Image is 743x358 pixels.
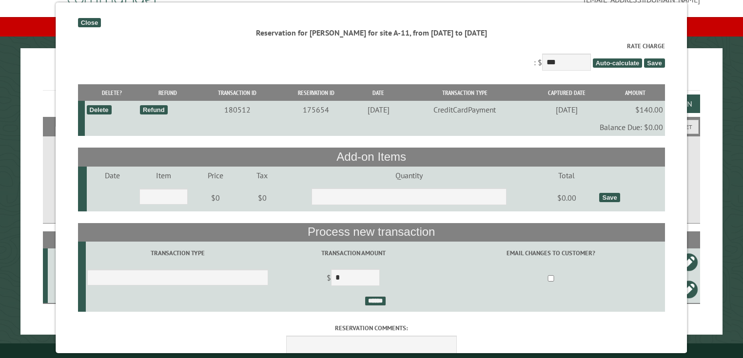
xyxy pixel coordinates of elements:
span: Save [645,58,665,68]
th: Delete? [85,84,138,101]
td: 175654 [278,101,355,118]
td: $ [270,265,437,292]
td: Quantity [282,167,535,184]
th: Site [48,231,85,248]
div: B-16 [52,257,84,267]
th: Add-on Items [78,148,665,166]
td: CreditCardPayment [402,101,527,118]
td: Item [138,167,189,184]
label: Rate Charge [78,41,665,51]
small: © Campground Commander LLC. All rights reserved. [316,347,427,354]
td: Balance Due: $0.00 [85,118,665,136]
td: $0 [190,184,242,211]
td: Date [87,167,138,184]
div: Delete [87,105,112,114]
th: Transaction ID [197,84,278,101]
h2: Filters [43,117,701,135]
th: Process new transaction [78,223,665,242]
td: $0 [242,184,283,211]
td: [DATE] [528,101,606,118]
label: Transaction Type [87,248,268,258]
h1: Reservations [43,64,701,91]
td: 180512 [197,101,278,118]
td: Total [536,167,598,184]
div: Reservation for [PERSON_NAME] for site A-11, from [DATE] to [DATE] [78,27,665,38]
th: Captured Date [528,84,606,101]
td: $0.00 [536,184,598,211]
span: Auto-calculate [593,58,643,68]
label: Transaction Amount [272,248,436,258]
th: Amount [606,84,665,101]
td: Price [190,167,242,184]
label: Email changes to customer? [439,248,664,258]
div: A-11 [52,284,84,294]
th: Transaction Type [402,84,527,101]
td: [DATE] [354,101,402,118]
div: Refund [140,105,168,114]
th: Reservation ID [278,84,355,101]
td: Tax [242,167,283,184]
label: Reservation comments: [78,323,665,333]
th: Refund [138,84,197,101]
div: Close [78,18,101,27]
div: : $ [78,41,665,73]
td: $140.00 [606,101,665,118]
div: Save [600,193,620,202]
th: Date [354,84,402,101]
